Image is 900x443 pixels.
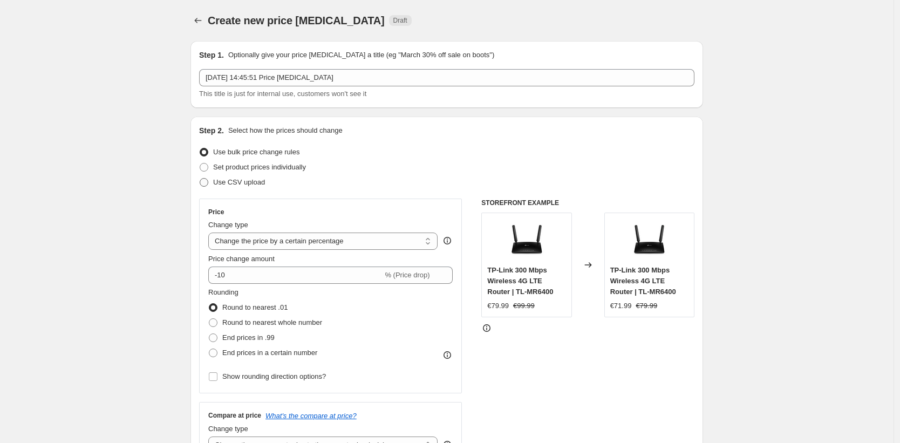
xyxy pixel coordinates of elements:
[208,425,248,433] span: Change type
[222,372,326,380] span: Show rounding direction options?
[199,125,224,136] h2: Step 2.
[222,318,322,326] span: Round to nearest whole number
[228,125,343,136] p: Select how the prices should change
[213,178,265,186] span: Use CSV upload
[487,301,509,311] div: €79.99
[442,235,453,246] div: help
[208,411,261,420] h3: Compare at price
[199,69,694,86] input: 30% off holiday sale
[636,301,657,311] strike: €79.99
[487,266,553,296] span: TP-Link 300 Mbps Wireless 4G LTE Router | TL-MR6400
[190,13,206,28] button: Price change jobs
[393,16,407,25] span: Draft
[208,255,275,263] span: Price change amount
[505,219,548,262] img: TP-Link300MbpsWireless4GLTERouterTL-MR6400_80x.png
[513,301,535,311] strike: €99.99
[208,267,383,284] input: -15
[265,412,357,420] button: What's the compare at price?
[481,199,694,207] h6: STOREFRONT EXAMPLE
[222,333,275,342] span: End prices in .99
[222,303,288,311] span: Round to nearest .01
[199,90,366,98] span: This title is just for internal use, customers won't see it
[213,148,299,156] span: Use bulk price change rules
[228,50,494,60] p: Optionally give your price [MEDICAL_DATA] a title (eg "March 30% off sale on boots")
[208,288,238,296] span: Rounding
[208,208,224,216] h3: Price
[208,221,248,229] span: Change type
[628,219,671,262] img: TP-Link300MbpsWireless4GLTERouterTL-MR6400_80x.png
[610,301,632,311] div: €71.99
[385,271,429,279] span: % (Price drop)
[199,50,224,60] h2: Step 1.
[208,15,385,26] span: Create new price [MEDICAL_DATA]
[610,266,676,296] span: TP-Link 300 Mbps Wireless 4G LTE Router | TL-MR6400
[222,349,317,357] span: End prices in a certain number
[213,163,306,171] span: Set product prices individually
